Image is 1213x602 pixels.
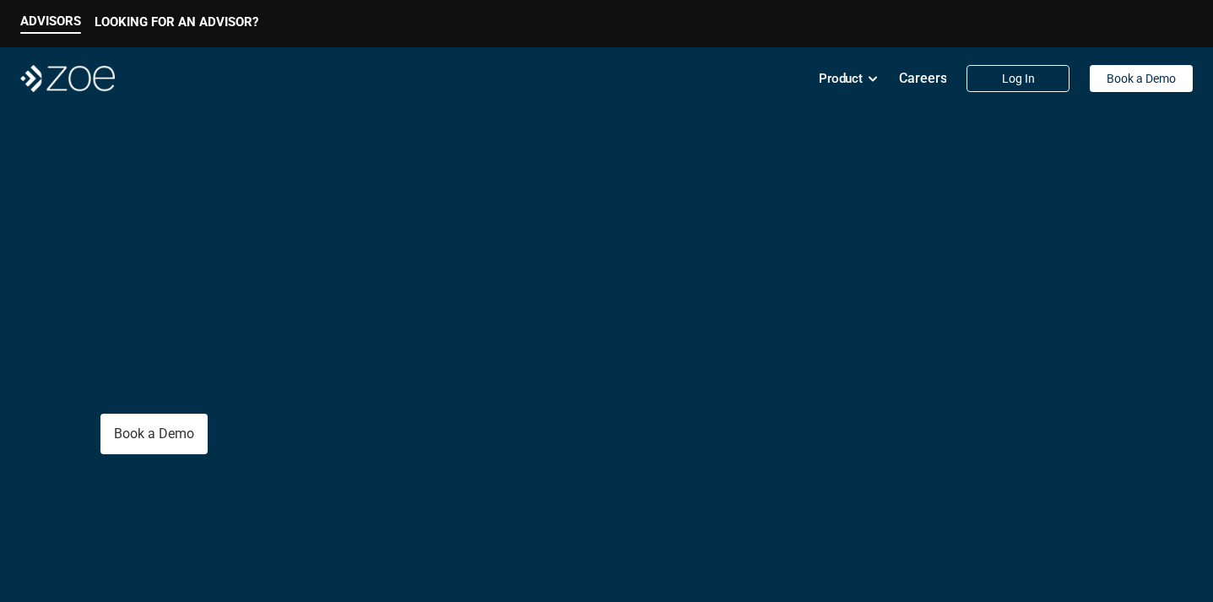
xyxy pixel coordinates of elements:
[20,14,81,29] p: ADVISORS
[819,66,863,91] p: Product
[95,14,258,30] p: LOOKING FOR AN ADVISOR?
[357,272,371,337] span: .
[590,513,1059,522] em: The information in the visuals above is for illustrative purposes only and does not represent an ...
[100,219,536,275] p: Give Your
[1002,72,1035,86] p: Log In
[100,276,536,333] p: Clients
[1107,72,1176,86] p: Book a Demo
[151,373,493,393] strong: personalized investment management at scale
[100,414,208,454] a: Book a Demo
[254,272,357,337] span: More
[114,426,194,442] p: Book a Demo
[899,70,947,86] p: Careers
[1090,65,1193,92] a: Book a Demo
[967,65,1069,92] a: Log In
[100,353,536,393] p: The all-in-one wealth platform empowering RIAs to deliver .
